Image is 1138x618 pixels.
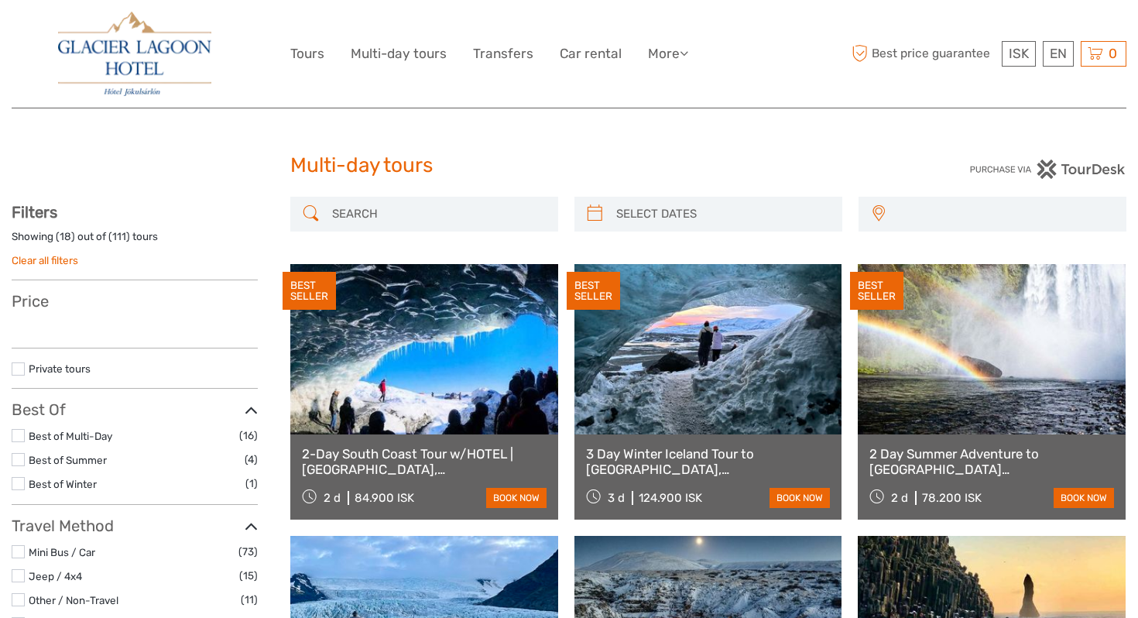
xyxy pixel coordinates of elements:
[12,292,258,311] h3: Price
[290,43,324,65] a: Tours
[326,201,550,228] input: SEARCH
[29,478,97,490] a: Best of Winter
[586,446,831,478] a: 3 Day Winter Iceland Tour to [GEOGRAPHIC_DATA], [GEOGRAPHIC_DATA], [GEOGRAPHIC_DATA] and [GEOGRAP...
[567,272,620,311] div: BEST SELLER
[355,491,414,505] div: 84.900 ISK
[351,43,447,65] a: Multi-day tours
[922,491,982,505] div: 78.200 ISK
[12,517,258,535] h3: Travel Method
[29,546,95,558] a: Mini Bus / Car
[486,488,547,508] a: book now
[245,475,258,493] span: (1)
[473,43,533,65] a: Transfers
[639,491,702,505] div: 124.900 ISK
[1106,46,1119,61] span: 0
[324,491,341,505] span: 2 d
[290,153,848,178] h1: Multi-day tours
[241,591,258,609] span: (11)
[560,43,622,65] a: Car rental
[60,229,71,244] label: 18
[648,43,688,65] a: More
[245,451,258,469] span: (4)
[12,203,57,221] strong: Filters
[770,488,830,508] a: book now
[29,594,118,606] a: Other / Non-Travel
[1054,488,1114,508] a: book now
[283,272,336,311] div: BEST SELLER
[58,12,211,96] img: 2790-86ba44ba-e5e5-4a53-8ab7-28051417b7bc_logo_big.jpg
[29,570,82,582] a: Jeep / 4x4
[1043,41,1074,67] div: EN
[239,567,258,585] span: (15)
[1009,46,1029,61] span: ISK
[969,160,1126,179] img: PurchaseViaTourDesk.png
[610,201,835,228] input: SELECT DATES
[302,446,547,478] a: 2-Day South Coast Tour w/HOTEL | [GEOGRAPHIC_DATA], [GEOGRAPHIC_DATA], [GEOGRAPHIC_DATA] & Waterf...
[891,491,908,505] span: 2 d
[238,543,258,561] span: (73)
[869,446,1114,478] a: 2 Day Summer Adventure to [GEOGRAPHIC_DATA] [GEOGRAPHIC_DATA], Glacier Hiking, [GEOGRAPHIC_DATA],...
[848,41,998,67] span: Best price guarantee
[12,254,78,266] a: Clear all filters
[12,229,258,253] div: Showing ( ) out of ( ) tours
[850,272,903,311] div: BEST SELLER
[29,454,107,466] a: Best of Summer
[29,430,112,442] a: Best of Multi-Day
[608,491,625,505] span: 3 d
[112,229,126,244] label: 111
[239,427,258,445] span: (16)
[12,400,258,419] h3: Best Of
[29,362,91,375] a: Private tours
